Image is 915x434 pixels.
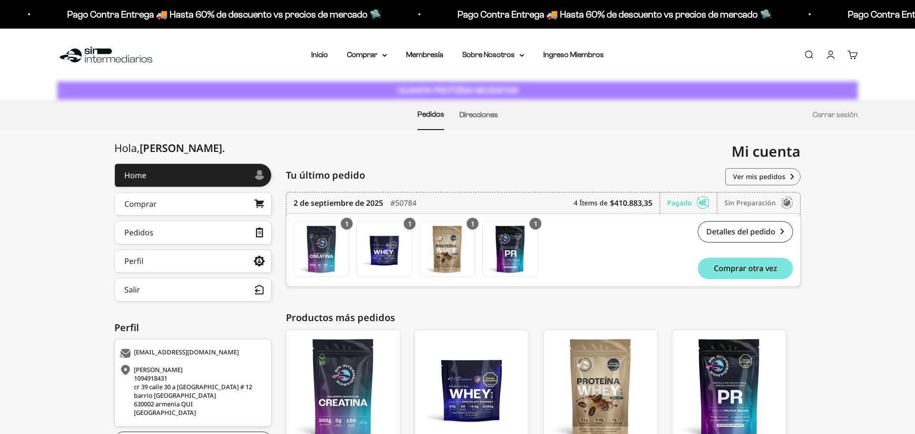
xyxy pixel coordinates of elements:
[114,249,272,273] a: Perfil
[341,218,353,230] div: 1
[574,192,660,213] div: 4 Ítems de
[457,7,771,22] p: Pago Contra Entrega 🚚 Hasta 60% de descuento vs precios de mercado 🛸
[114,163,272,187] a: Home
[417,110,444,118] a: Pedidos
[698,221,793,242] a: Detalles del pedido
[419,221,475,277] a: Proteína Whey -Café - Café / 1 libra (460g)
[725,168,801,185] a: Ver mis pedidos
[667,192,717,213] div: Pagado
[732,141,801,161] span: Mi cuenta
[714,264,777,272] span: Comprar otra vez
[543,50,604,59] a: Ingreso Miembros
[294,222,349,276] img: Translation missing: es.Creatina Monohidrato
[347,49,387,61] summary: Comprar
[294,221,349,277] a: Creatina Monohidrato
[357,222,412,276] img: Translation missing: es.Proteína Whey - Chocolate - Chocolate / 5 libras (2280g)
[124,229,153,236] div: Pedidos
[311,50,328,59] a: Inicio
[462,49,524,61] summary: Sobre Nosotros
[114,321,272,335] div: Perfil
[529,218,541,230] div: 1
[390,192,417,213] div: #50784
[356,221,412,277] a: Proteína Whey - Chocolate - Chocolate / 5 libras (2280g)
[120,349,264,358] div: [EMAIL_ADDRESS][DOMAIN_NAME]
[140,141,225,155] span: [PERSON_NAME]
[459,111,498,119] a: Direcciones
[286,311,801,325] div: Productos más pedidos
[124,257,143,265] div: Perfil
[66,7,380,22] p: Pago Contra Entrega 🚚 Hasta 60% de descuento vs precios de mercado 🛸
[114,192,272,216] a: Comprar
[420,222,475,276] img: Translation missing: es.Proteína Whey -Café - Café / 1 libra (460g)
[397,85,518,95] strong: CUANTA PROTEÍNA NECESITAS
[483,222,538,276] img: Translation missing: es.PR - Mezcla Energizante
[406,50,443,59] a: Membresía
[114,142,225,154] div: Hola,
[124,200,157,208] div: Comprar
[404,218,416,230] div: 1
[222,141,225,155] span: .
[114,278,272,302] button: Salir
[114,221,272,244] a: Pedidos
[286,168,365,182] span: Tu último pedido
[698,258,793,279] button: Comprar otra vez
[124,286,140,293] div: Salir
[124,172,146,179] div: Home
[467,218,478,230] div: 1
[120,365,264,417] div: [PERSON_NAME] 1094918431 cr 39 calle 30 a [GEOGRAPHIC_DATA] # 12 barrio [GEOGRAPHIC_DATA] 630002 ...
[294,197,383,209] time: 2 de septiembre de 2025
[610,197,652,209] b: $410.883,35
[813,111,858,119] a: Cerrar sesión
[482,221,538,277] a: PR - Mezcla Energizante
[724,192,793,213] div: Sin preparación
